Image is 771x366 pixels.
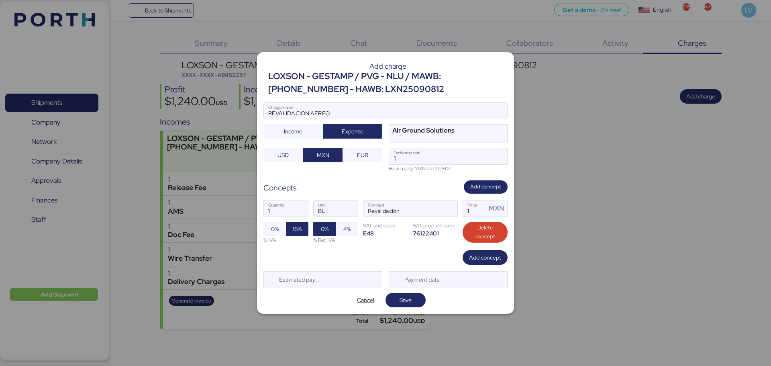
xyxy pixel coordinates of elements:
button: EUR [343,148,382,162]
span: EUR [357,150,368,160]
span: Expense [342,127,363,136]
span: Add concept [469,253,501,262]
button: ConceptConcept [441,202,457,219]
button: Cancel [345,293,385,307]
span: MXN [317,150,329,160]
input: Charge name [264,103,507,119]
button: Save [385,293,426,307]
div: Add charge [268,63,508,70]
input: Unit [314,200,358,217]
span: 0% [321,224,328,234]
input: Exchange rate [389,148,507,164]
button: 0% [263,222,286,236]
button: Expense [323,124,382,139]
span: Income [284,127,302,136]
button: Delete concept [463,222,508,243]
button: 0% [313,222,336,236]
span: Save [400,295,412,305]
div: Air Ground Solutions [392,128,455,133]
div: SAT unit code [363,222,408,229]
div: E48 [363,229,408,237]
span: Add concept [470,182,501,191]
button: 4% [336,222,358,236]
input: Concept [363,200,438,217]
button: Add concept [464,180,508,194]
div: SAT product code [413,222,458,229]
div: 76122401 [413,229,458,237]
div: % Ret IVA [313,236,358,244]
div: % IVA [263,236,308,244]
button: MXN [303,148,343,162]
div: MXN [489,203,507,213]
button: Add concept [463,250,508,265]
input: Price [463,200,486,217]
div: ------------- [392,133,455,139]
div: LOXSON - GESTAMP / PVG - NLU / MAWB: [PHONE_NUMBER] - HAWB: LXN25090812 [268,70,508,96]
button: Income [263,124,323,139]
span: 4% [343,224,351,234]
span: Delete concept [469,223,501,241]
span: USD [277,150,289,160]
button: 16% [286,222,308,236]
div: Concepts [263,182,297,194]
span: 0% [271,224,279,234]
div: How many MXN are 1 USD? [389,165,508,172]
span: 16% [293,224,302,234]
button: USD [263,148,303,162]
input: Quantity [264,200,308,217]
span: Cancel [357,295,374,305]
